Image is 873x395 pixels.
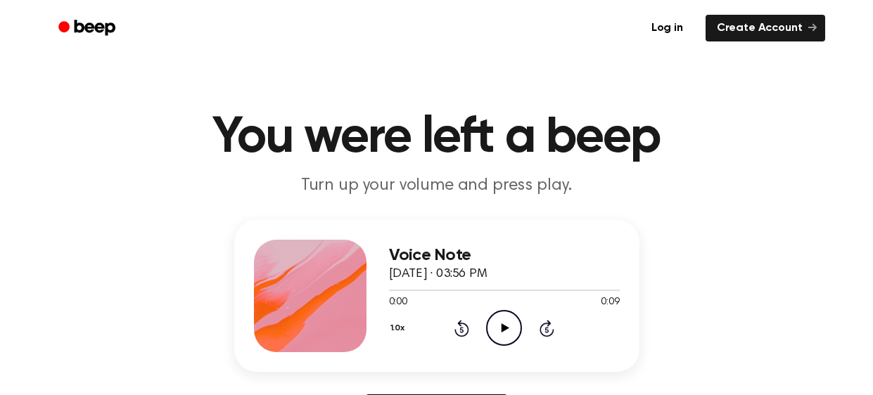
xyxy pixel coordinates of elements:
[389,268,488,280] span: [DATE] · 03:56 PM
[601,295,619,310] span: 0:09
[49,15,128,42] a: Beep
[77,112,797,163] h1: You were left a beep
[389,295,407,310] span: 0:00
[637,12,697,44] a: Log in
[389,246,620,265] h3: Voice Note
[706,15,825,41] a: Create Account
[389,316,410,340] button: 1.0x
[167,174,707,197] p: Turn up your volume and press play.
